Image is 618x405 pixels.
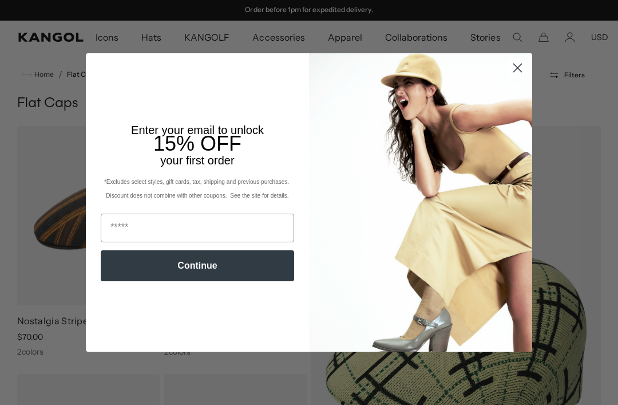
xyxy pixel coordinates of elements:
[101,250,294,281] button: Continue
[104,179,291,199] span: *Excludes select styles, gift cards, tax, shipping and previous purchases. Discount does not comb...
[101,214,294,242] input: Email
[131,124,264,136] span: Enter your email to unlock
[508,58,528,78] button: Close dialog
[153,132,241,155] span: 15% OFF
[160,154,234,167] span: your first order
[309,53,532,351] img: 93be19ad-e773-4382-80b9-c9d740c9197f.jpeg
